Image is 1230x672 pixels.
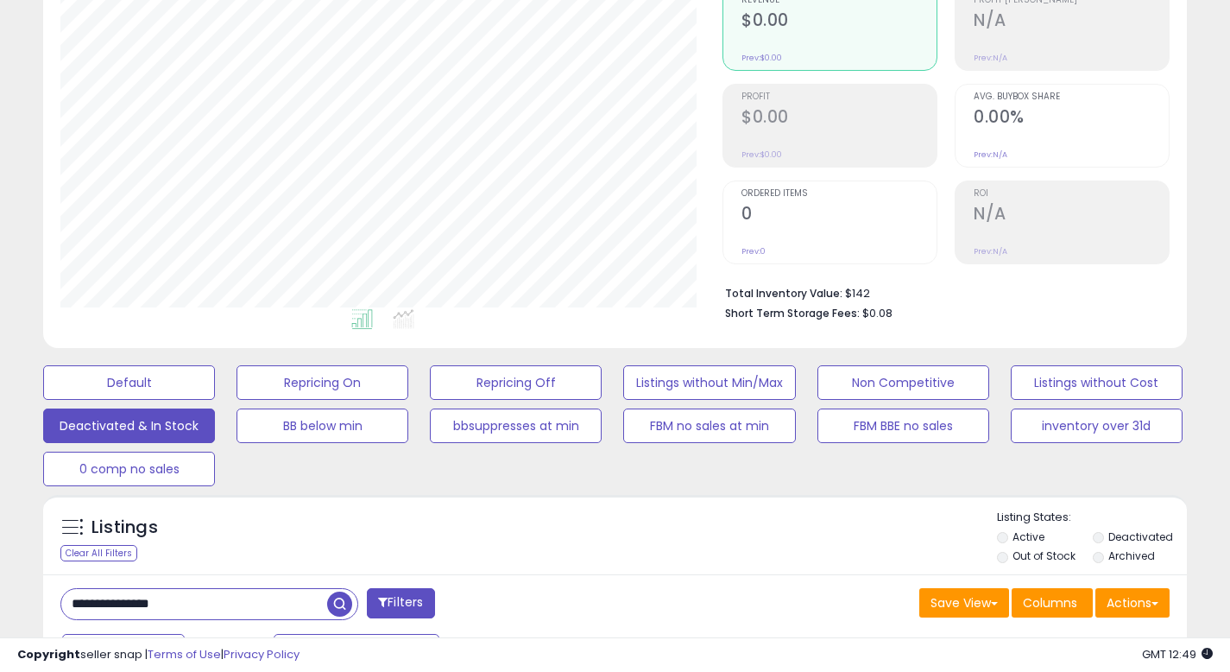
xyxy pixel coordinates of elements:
button: 0 comp no sales [43,452,215,486]
span: Profit [741,92,937,102]
span: ROI [974,189,1169,199]
span: Columns [1023,594,1077,612]
div: seller snap | | [17,647,300,663]
button: Save View [919,588,1009,618]
button: FBM BBE no sales [817,409,989,443]
h2: N/A [974,10,1169,34]
small: Prev: N/A [974,53,1007,63]
span: $0.08 [862,305,893,321]
span: Avg. Buybox Share [974,92,1169,102]
button: Non Competitive [817,365,989,400]
button: Listings without Cost [1011,365,1183,400]
a: Privacy Policy [224,646,300,662]
label: Archived [1108,548,1155,563]
button: FBM no sales at min [623,409,795,443]
button: Columns [1012,588,1093,618]
button: Deactivated & In Stock [43,409,215,443]
h2: 0 [741,204,937,227]
h2: N/A [974,204,1169,227]
button: bbsuppresses at min [430,409,602,443]
strong: Copyright [17,646,80,662]
label: Out of Stock [1012,548,1075,563]
a: Terms of Use [148,646,221,662]
h5: Listings [91,516,158,540]
button: Actions [1095,588,1170,618]
button: Last 30 Days [62,634,185,663]
b: Short Term Storage Fees: [725,306,860,320]
div: Clear All Filters [60,545,137,561]
button: [DATE]-10 - Aug-08 [274,634,439,663]
span: Ordered Items [741,189,937,199]
small: Prev: $0.00 [741,53,782,63]
h2: $0.00 [741,10,937,34]
p: Listing States: [997,510,1187,526]
label: Deactivated [1108,529,1173,544]
h2: $0.00 [741,107,937,130]
h2: 0.00% [974,107,1169,130]
button: inventory over 31d [1011,409,1183,443]
li: $142 [725,282,1157,302]
small: Prev: N/A [974,246,1007,257]
small: Prev: $0.00 [741,149,782,160]
button: Listings without Min/Max [623,365,795,400]
small: Prev: 0 [741,246,766,257]
label: Active [1012,529,1044,544]
span: 2025-09-8 12:49 GMT [1142,646,1213,662]
b: Total Inventory Value: [725,286,842,301]
button: BB below min [237,409,408,443]
small: Prev: N/A [974,149,1007,160]
button: Repricing Off [430,365,602,400]
button: Filters [367,588,434,618]
button: Default [43,365,215,400]
button: Repricing On [237,365,408,400]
